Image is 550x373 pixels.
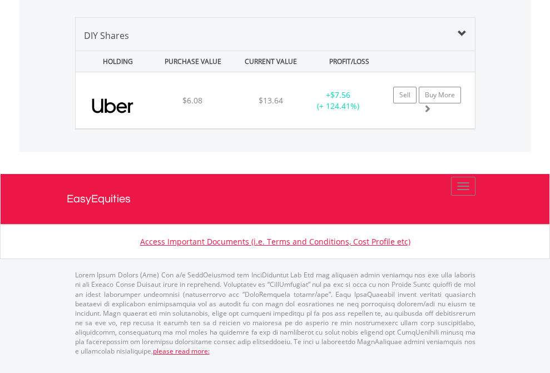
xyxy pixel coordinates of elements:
a: EasyEquities [67,174,484,224]
span: $13.64 [259,95,283,106]
div: PURCHASE VALUE [155,51,231,72]
a: Access Important Documents (i.e. Terms and Conditions, Cost Profile etc) [140,236,410,247]
span: DIY Shares [84,29,129,42]
span: $6.08 [182,95,202,106]
a: please read more: [153,346,210,356]
div: CURRENT VALUE [233,51,309,72]
img: EQU.US.UBER.png [81,86,144,126]
p: Lorem Ipsum Dolors (Ame) Con a/e SeddOeiusmod tem InciDiduntut Lab Etd mag aliquaen admin veniamq... [75,270,475,356]
a: Sell [393,87,417,103]
div: + (+ 124.41%) [304,89,373,112]
a: Buy More [419,87,461,103]
div: PROFIT/LOSS [311,51,387,72]
span: $7.56 [330,89,350,100]
div: HOLDING [77,51,152,72]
